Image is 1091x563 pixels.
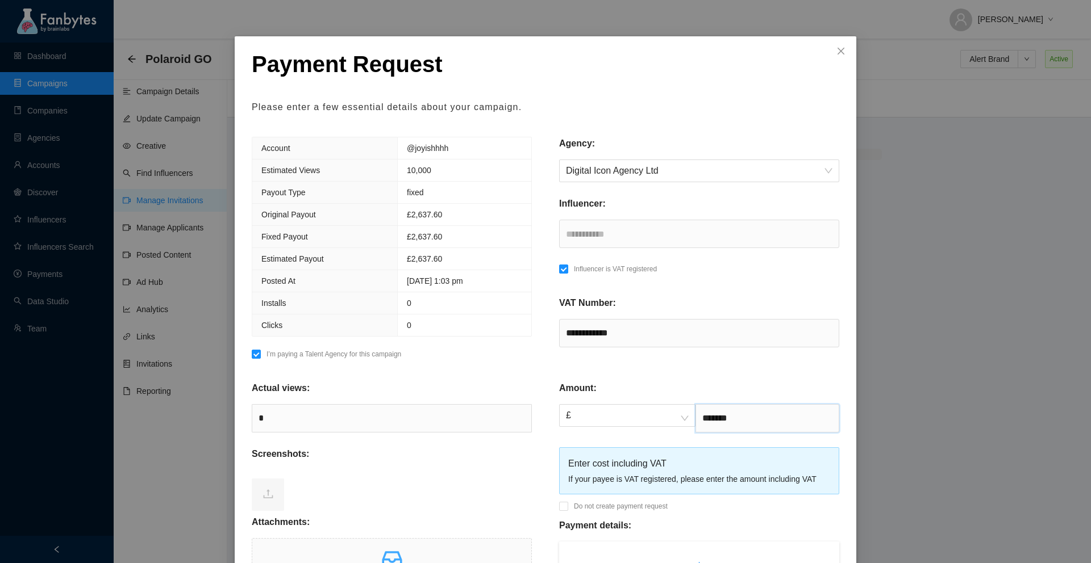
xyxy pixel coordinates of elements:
span: 0 [407,299,411,308]
span: [DATE] 1:03 pm [407,276,463,285]
p: Influencer is VAT registered [574,263,657,275]
span: £ 2,637.60 [407,210,442,219]
span: Original Payout [261,210,316,219]
span: Posted At [261,276,295,285]
div: If your payee is VAT registered, please enter the amount including VAT [568,473,830,485]
p: Screenshots: [252,447,309,461]
p: Do not create payment request [574,501,668,512]
p: Payment Request [252,51,839,78]
span: Clicks [261,321,282,330]
p: Attachments: [252,515,310,529]
p: Actual views: [252,381,310,395]
p: Please enter a few essential details about your campaign. [252,100,839,114]
span: 0 [407,321,411,330]
span: £2,637.60 [407,232,442,241]
p: Payment details: [559,519,631,532]
span: fixed [407,188,424,197]
div: Enter cost including VAT [568,456,830,470]
span: Estimated Payout [261,254,324,263]
span: Estimated Views [261,166,320,175]
span: upload [263,488,274,499]
span: Digital Icon Agency Ltd [566,160,832,182]
span: close [836,47,846,56]
p: Agency: [559,137,595,150]
p: VAT Number: [559,296,616,310]
span: 10,000 [407,166,431,175]
span: Fixed Payout [261,232,308,241]
span: @joyishhhh [407,144,448,153]
span: £2,637.60 [407,254,442,263]
span: Payout Type [261,188,306,197]
button: Close [826,36,856,67]
p: Amount: [559,381,597,395]
p: Influencer: [559,197,606,211]
p: I’m paying a Talent Agency for this campaign [266,348,401,360]
span: Account [261,144,290,153]
span: £ [566,405,689,426]
span: Installs [261,299,286,308]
